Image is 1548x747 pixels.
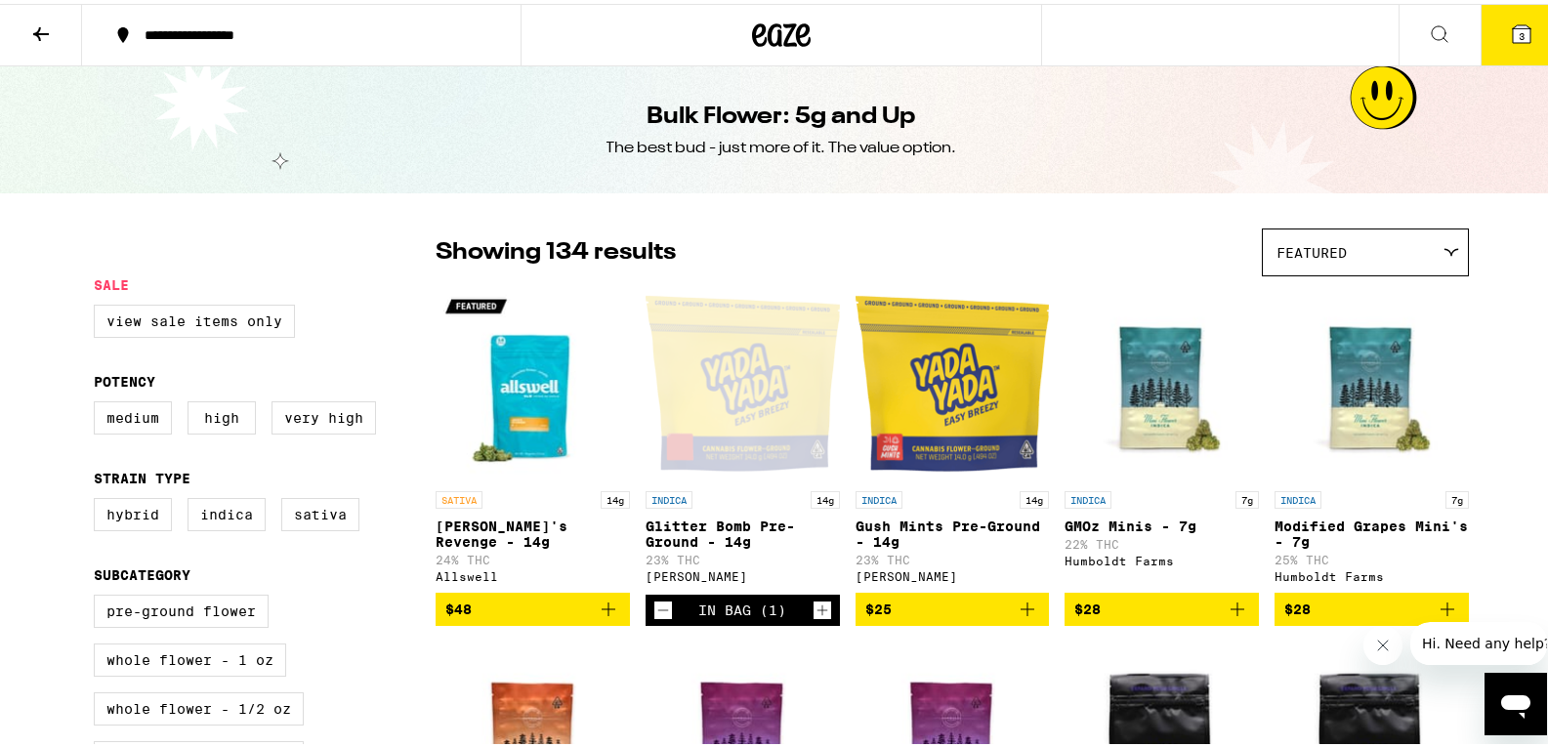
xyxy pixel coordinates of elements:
[94,591,269,624] label: Pre-ground Flower
[188,397,256,431] label: High
[94,397,172,431] label: Medium
[698,599,786,614] div: In Bag (1)
[94,494,172,527] label: Hybrid
[811,487,840,505] p: 14g
[1065,515,1259,530] p: GMOz Minis - 7g
[94,273,129,289] legend: Sale
[272,397,376,431] label: Very High
[601,487,630,505] p: 14g
[856,487,902,505] p: INDICA
[281,494,359,527] label: Sativa
[1275,487,1321,505] p: INDICA
[94,301,295,334] label: View Sale Items Only
[94,467,190,482] legend: Strain Type
[1020,487,1049,505] p: 14g
[436,589,630,622] button: Add to bag
[1363,622,1402,661] iframe: Close message
[1275,515,1469,546] p: Modified Grapes Mini's - 7g
[1485,669,1547,731] iframe: Button to launch messaging window
[94,640,286,673] label: Whole Flower - 1 oz
[856,589,1050,622] button: Add to bag
[607,134,957,155] div: The best bud - just more of it. The value option.
[94,370,155,386] legend: Potency
[653,597,673,616] button: Decrement
[646,487,692,505] p: INDICA
[648,97,916,130] h1: Bulk Flower: 5g and Up
[94,563,190,579] legend: Subcategory
[1275,589,1469,622] button: Add to bag
[813,597,832,616] button: Increment
[856,566,1050,579] div: [PERSON_NAME]
[1275,282,1469,589] a: Open page for Modified Grapes Mini's - 7g from Humboldt Farms
[856,282,1050,477] img: Yada Yada - Gush Mints Pre-Ground - 14g
[436,282,630,477] img: Allswell - Jack's Revenge - 14g
[646,515,840,546] p: Glitter Bomb Pre-Ground - 14g
[1275,566,1469,579] div: Humboldt Farms
[436,515,630,546] p: [PERSON_NAME]'s Revenge - 14g
[445,598,472,613] span: $48
[436,550,630,562] p: 24% THC
[1445,487,1469,505] p: 7g
[1065,551,1259,563] div: Humboldt Farms
[1065,534,1259,547] p: 22% THC
[1410,618,1547,661] iframe: Message from company
[1065,487,1111,505] p: INDICA
[856,515,1050,546] p: Gush Mints Pre-Ground - 14g
[646,566,840,579] div: [PERSON_NAME]
[436,282,630,589] a: Open page for Jack's Revenge - 14g from Allswell
[1065,282,1259,477] img: Humboldt Farms - GMOz Minis - 7g
[12,14,141,29] span: Hi. Need any help?
[865,598,892,613] span: $25
[1275,282,1469,477] img: Humboldt Farms - Modified Grapes Mini's - 7g
[436,487,482,505] p: SATIVA
[856,282,1050,589] a: Open page for Gush Mints Pre-Ground - 14g from Yada Yada
[436,232,676,266] p: Showing 134 results
[436,566,630,579] div: Allswell
[1235,487,1259,505] p: 7g
[1284,598,1311,613] span: $28
[1065,589,1259,622] button: Add to bag
[1276,241,1347,257] span: Featured
[94,688,304,722] label: Whole Flower - 1/2 oz
[646,282,840,591] a: Open page for Glitter Bomb Pre-Ground - 14g from Yada Yada
[188,494,266,527] label: Indica
[856,550,1050,562] p: 23% THC
[1275,550,1469,562] p: 25% THC
[646,550,840,562] p: 23% THC
[1519,26,1525,38] span: 3
[1065,282,1259,589] a: Open page for GMOz Minis - 7g from Humboldt Farms
[1074,598,1101,613] span: $28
